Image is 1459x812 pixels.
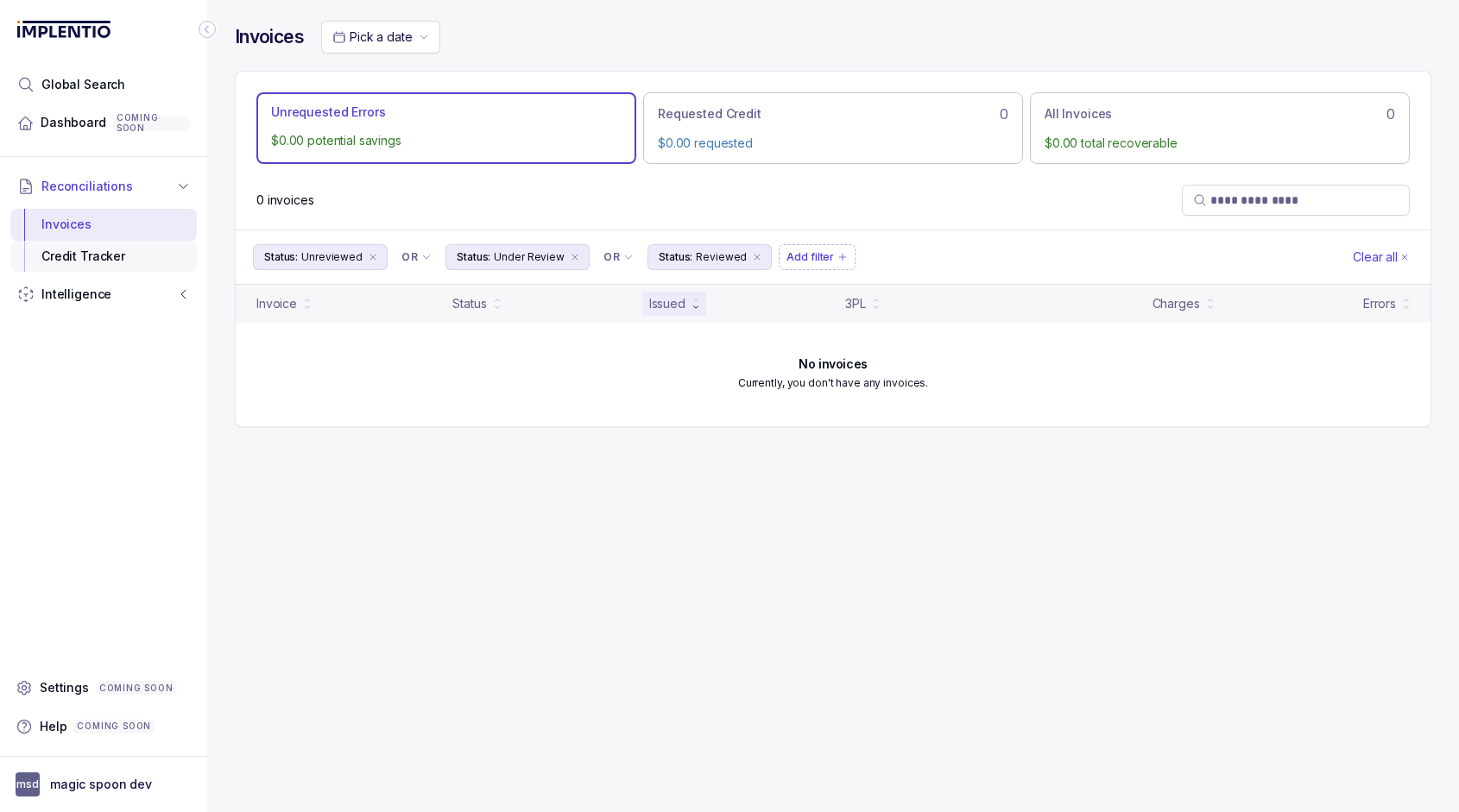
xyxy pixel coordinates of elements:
[256,295,297,312] div: Invoice
[301,249,363,266] p: Unreviewed
[643,92,1023,163] li: Action Tab Requested Credit
[10,167,197,205] button: Reconciliations
[256,192,314,209] div: Remaining page entries
[253,244,388,270] button: Filter Chip Unreviewed
[393,771,1066,812] iframe: Netlify Drawer
[41,76,125,93] span: Global Search
[845,295,866,312] div: 3PL
[738,375,928,392] p: Currently, you don't have any invoices.
[1153,295,1200,312] div: Charges
[117,118,186,129] p: COMING SOON
[597,245,641,269] button: Filter Chip Connector undefined
[197,19,218,40] div: Collapse Icon
[1353,249,1398,266] p: Clear all
[321,21,440,54] button: Date Range Picker
[16,772,40,796] span: User initials
[113,116,190,130] div: Coming Soon Chip
[235,25,304,49] h4: Invoices
[16,772,192,796] button: User initialsmagic spoon dev
[271,104,385,121] p: Unrequested Errors
[696,249,747,266] p: Reviewed
[41,114,106,131] span: Dashboard
[332,28,412,46] search: Date Range Picker
[366,250,380,264] div: remove content
[603,250,620,264] p: OR
[658,135,1008,152] p: $0.00 requested
[264,249,298,266] p: Status:
[1045,135,1395,152] p: $0.00 total recoverable
[786,249,834,266] p: Add filter
[271,132,622,149] p: $0.00 potential savings
[77,721,151,732] p: COMING SOON
[10,275,197,313] button: Intelligence
[401,250,418,264] p: OR
[750,250,764,264] div: remove content
[1182,185,1410,216] search: Table Search Bar
[40,718,66,735] span: Help
[24,209,183,240] div: Invoices
[41,286,111,303] span: Intelligence
[647,244,772,270] button: Filter Chip Reviewed
[603,250,634,264] li: Filter Chip Connector undefined
[445,244,590,270] button: Filter Chip Under Review
[452,295,486,312] div: Status
[236,171,1431,230] nav: Table Control
[50,776,152,793] p: magic spoon dev
[253,244,1349,270] ul: Filter Group
[659,249,692,266] p: Status:
[41,178,133,195] span: Reconciliations
[457,249,490,266] p: Status:
[658,104,1008,124] div: 0
[658,105,761,123] p: Requested Credit
[395,245,439,269] button: Filter Chip Connector undefined
[799,357,867,371] h6: No invoices
[649,295,685,312] div: Issued
[401,250,432,264] li: Filter Chip Connector undefined
[1045,105,1112,123] p: All Invoices
[1045,104,1395,124] div: 0
[40,679,89,696] span: Settings
[256,92,636,163] li: Action Tab Unrequested Errors
[96,681,177,695] div: Coming Soon Chip
[350,29,412,44] span: Pick a date
[24,241,183,272] div: Credit Tracker
[779,244,856,270] button: Filter Chip Add filter
[568,250,582,264] div: remove content
[256,92,1410,163] ul: Action Tab Group
[1030,92,1410,163] li: Action Tab All Invoices
[1349,244,1413,270] button: Clear Filters
[10,205,197,275] div: Reconciliations
[1363,295,1396,312] div: Errors
[99,683,174,693] p: COMING SOON
[494,249,565,266] p: Under Review
[73,720,155,733] div: Coming Soon Chip
[256,192,314,209] p: 0 invoices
